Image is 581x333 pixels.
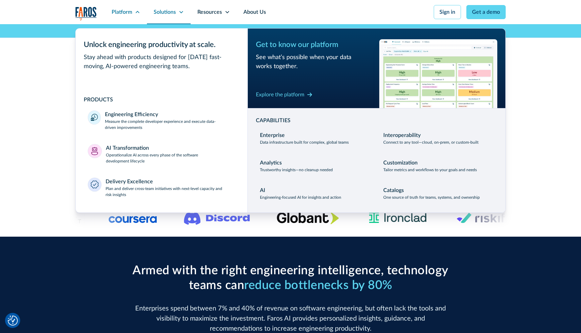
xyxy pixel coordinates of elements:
[260,139,349,145] p: Data infrastructure built for complex, global teams
[256,116,497,125] div: CAPABILITIES
[379,182,497,204] a: CatalogsOne source of truth for teams, systems, and ownership
[197,8,222,16] div: Resources
[277,212,339,224] img: Globant's logo
[75,24,506,213] nav: Platform
[260,131,285,139] div: Enterprise
[84,174,239,202] a: Delivery ExcellencePlan and deliver cross-team initiatives with next-level capacity and risk insi...
[256,53,374,71] div: See what’s possible when your data works together.
[184,211,250,225] img: Logo of the communication platform Discord.
[112,8,132,16] div: Platform
[8,316,18,326] button: Cookie Settings
[383,194,480,200] p: One source of truth for teams, systems, and ownership
[105,110,158,118] div: Engineering Efficiency
[84,96,239,104] div: PRODUCTS
[383,167,477,173] p: Tailor metrics and workflows to your goals and needs
[84,140,239,168] a: AI TransformationOperationalize AI across every phase of the software development lifecycle
[383,139,478,145] p: Connect to any tool—cloud, on-prem, or custom-built
[75,7,97,20] a: home
[154,8,176,16] div: Solutions
[379,39,497,108] img: Workflow productivity trends heatmap chart
[260,159,282,167] div: Analytics
[434,5,461,19] a: Sign in
[383,159,418,167] div: Customization
[84,39,239,50] div: Unlock engineering productivity at scale.
[256,91,304,99] div: Explore the platform
[466,5,506,19] a: Get a demo
[109,212,157,223] img: Logo of the online learning platform Coursera.
[260,194,341,200] p: Engineering-focused AI for insights and action
[105,118,235,131] p: Measure the complete developer experience and execute data-driven improvements
[84,53,239,71] div: Stay ahead with products designed for [DATE] fast-moving, AI-powered engineering teams.
[129,264,452,292] h2: Armed with the right engineering intelligence, technology teams can
[366,210,429,226] img: Ironclad Logo
[8,316,18,326] img: Revisit consent button
[84,106,239,135] a: Engineering EfficiencyMeasure the complete developer experience and execute data-driven improvements
[256,39,374,50] div: Get to know our platform
[244,279,392,291] span: reduce bottlenecks by 80%
[75,7,97,20] img: Logo of the analytics and reporting company Faros.
[379,127,497,149] a: InteroperabilityConnect to any tool—cloud, on-prem, or custom-built
[256,155,374,177] a: AnalyticsTrustworthy insights—no cleanup needed
[260,186,265,194] div: AI
[260,167,333,173] p: Trustworthy insights—no cleanup needed
[256,182,374,204] a: AIEngineering-focused AI for insights and action
[106,152,236,164] p: Operationalize AI across every phase of the software development lifecycle
[106,178,153,186] div: Delivery Excellence
[106,144,149,152] div: AI Transformation
[383,131,421,139] div: Interoperability
[106,186,236,198] p: Plan and deliver cross-team initiatives with next-level capacity and risk insights
[256,89,312,100] a: Explore the platform
[256,127,374,149] a: EnterpriseData infrastructure built for complex, global teams
[383,186,404,194] div: Catalogs
[379,155,497,177] a: CustomizationTailor metrics and workflows to your goals and needs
